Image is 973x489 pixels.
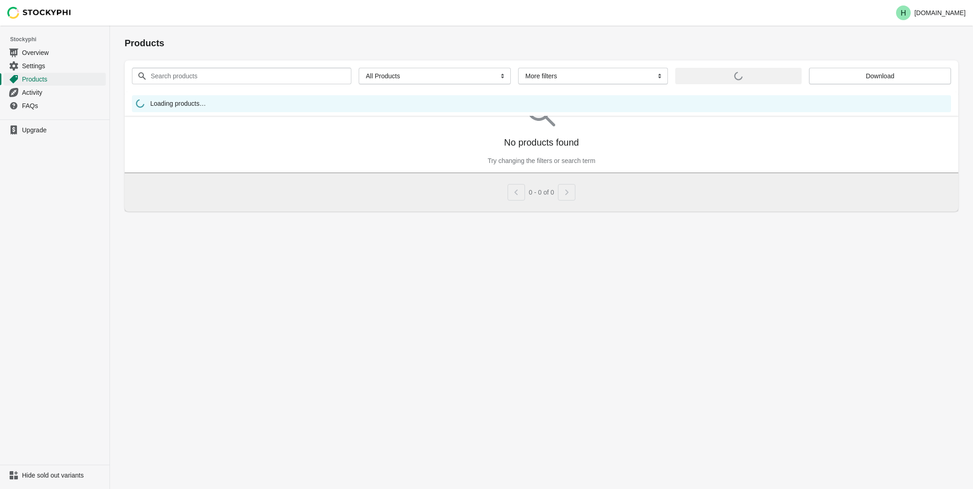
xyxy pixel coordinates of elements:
[4,469,106,482] a: Hide sold out variants
[892,4,969,22] button: Avatar with initials H[DOMAIN_NAME]
[508,180,575,201] nav: Pagination
[866,72,894,80] span: Download
[4,46,106,59] a: Overview
[22,75,104,84] span: Products
[4,99,106,112] a: FAQs
[529,189,554,196] span: 0 - 0 of 0
[22,125,104,135] span: Upgrade
[914,9,966,16] p: [DOMAIN_NAME]
[4,72,106,86] a: Products
[150,68,335,84] input: Search products
[22,48,104,57] span: Overview
[4,59,106,72] a: Settings
[7,7,71,19] img: Stockyphi
[22,471,104,480] span: Hide sold out variants
[896,5,911,20] span: Avatar with initials H
[22,61,104,71] span: Settings
[22,101,104,110] span: FAQs
[22,88,104,97] span: Activity
[4,124,106,136] a: Upgrade
[487,156,595,165] p: Try changing the filters or search term
[4,86,106,99] a: Activity
[809,68,951,84] button: Download
[125,37,958,49] h1: Products
[150,99,206,110] span: Loading products…
[10,35,109,44] span: Stockyphi
[504,136,579,149] p: No products found
[901,9,906,17] text: H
